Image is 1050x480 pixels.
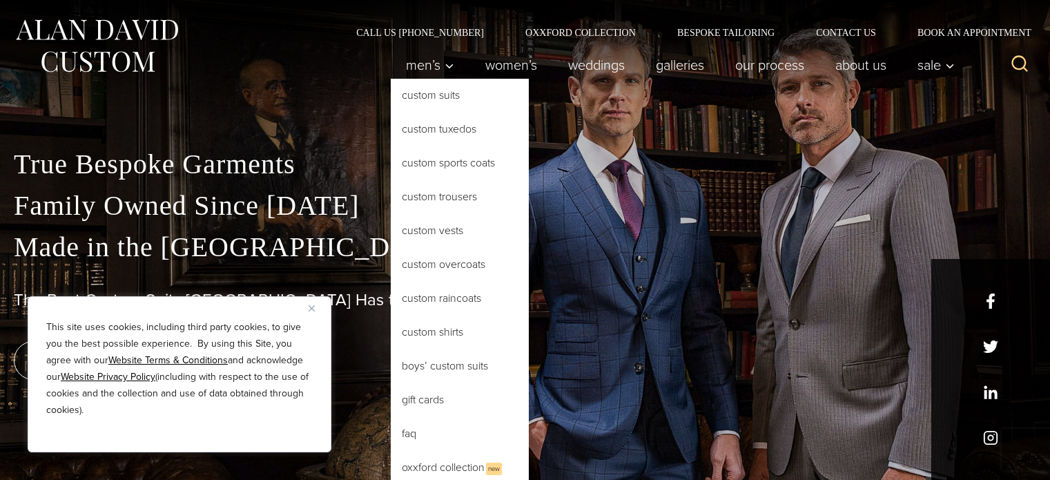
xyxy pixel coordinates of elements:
[391,417,529,450] a: FAQ
[309,300,325,316] button: Close
[61,369,155,384] a: Website Privacy Policy
[391,180,529,213] a: Custom Trousers
[795,28,897,37] a: Contact Us
[14,144,1036,268] p: True Bespoke Garments Family Owned Since [DATE] Made in the [GEOGRAPHIC_DATA]
[391,383,529,416] a: Gift Cards
[505,28,657,37] a: Oxxford Collection
[391,349,529,383] a: Boys’ Custom Suits
[14,290,1036,310] h1: The Best Custom Suits [GEOGRAPHIC_DATA] Has to Offer
[391,214,529,247] a: Custom Vests
[14,341,207,380] a: book an appointment
[391,282,529,315] a: Custom Raincoats
[391,146,529,180] a: Custom Sports Coats
[391,113,529,146] a: Custom Tuxedos
[406,58,454,72] span: Men’s
[641,51,720,79] a: Galleries
[309,305,315,311] img: Close
[720,51,820,79] a: Our Process
[46,319,313,419] p: This site uses cookies, including third party cookies, to give you the best possible experience. ...
[553,51,641,79] a: weddings
[391,51,962,79] nav: Primary Navigation
[486,463,502,475] span: New
[1003,48,1036,81] button: View Search Form
[391,316,529,349] a: Custom Shirts
[820,51,902,79] a: About Us
[391,248,529,281] a: Custom Overcoats
[657,28,795,37] a: Bespoke Tailoring
[336,28,1036,37] nav: Secondary Navigation
[917,58,955,72] span: Sale
[391,79,529,112] a: Custom Suits
[14,15,179,77] img: Alan David Custom
[897,28,1036,37] a: Book an Appointment
[108,353,228,367] a: Website Terms & Conditions
[470,51,553,79] a: Women’s
[336,28,505,37] a: Call Us [PHONE_NUMBER]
